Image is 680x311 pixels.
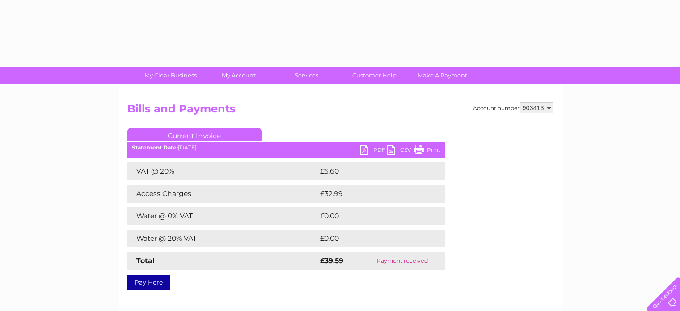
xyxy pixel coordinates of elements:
td: Access Charges [127,185,318,203]
strong: £39.59 [320,256,343,265]
td: £6.60 [318,162,424,180]
h2: Bills and Payments [127,102,553,119]
div: Account number [473,102,553,113]
div: [DATE] [127,145,445,151]
td: Water @ 0% VAT [127,207,318,225]
td: Payment received [360,252,444,270]
strong: Total [136,256,155,265]
b: Statement Date: [132,144,178,151]
td: Water @ 20% VAT [127,230,318,247]
a: My Account [202,67,275,84]
td: £0.00 [318,207,424,225]
td: £0.00 [318,230,424,247]
a: Customer Help [338,67,411,84]
a: Current Invoice [127,128,262,141]
td: £32.99 [318,185,427,203]
a: Make A Payment [405,67,479,84]
td: VAT @ 20% [127,162,318,180]
a: My Clear Business [134,67,207,84]
a: Services [270,67,343,84]
a: PDF [360,145,387,158]
a: CSV [387,145,414,158]
a: Pay Here [127,275,170,290]
a: Print [414,145,440,158]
